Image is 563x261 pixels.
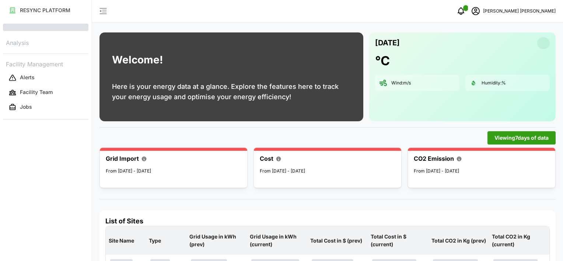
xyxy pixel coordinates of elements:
button: Jobs [3,101,88,114]
h4: List of Sites [105,216,550,226]
button: Facility Team [3,86,88,99]
p: Grid Usage in kWh (current) [248,227,306,254]
button: Alerts [3,71,88,84]
span: Viewing 7 days of data [494,132,549,144]
p: From [DATE] - [DATE] [106,168,241,175]
p: [DATE] [375,37,400,49]
p: Humidity: % [482,80,506,86]
p: Total Cost in $ (current) [369,227,427,254]
p: Cost [260,154,273,163]
p: Total CO2 in Kg (current) [490,227,548,254]
p: RESYNC PLATFORM [20,7,70,14]
p: Jobs [20,103,32,111]
a: Facility Team [3,85,88,100]
button: notifications [454,4,468,18]
p: Here is your energy data at a glance. Explore the features here to track your energy usage and op... [112,81,351,102]
p: Site Name [107,231,144,250]
p: Facility Team [20,88,53,96]
p: Alerts [20,74,35,81]
button: RESYNC PLATFORM [3,4,88,17]
p: Total Cost in $ (prev) [309,231,366,250]
p: Facility Management [3,58,88,69]
a: Alerts [3,70,88,85]
p: CO2 Emission [414,154,454,163]
p: Total CO2 in Kg (prev) [430,231,487,250]
a: Jobs [3,100,88,115]
a: RESYNC PLATFORM [3,3,88,18]
p: Type [147,231,185,250]
p: From [DATE] - [DATE] [414,168,549,175]
button: Viewing7days of data [487,131,556,145]
p: From [DATE] - [DATE] [260,168,395,175]
p: Grid Usage in kWh (prev) [188,227,245,254]
p: [PERSON_NAME] [PERSON_NAME] [483,8,556,15]
button: schedule [468,4,483,18]
p: Analysis [3,37,88,48]
h1: Welcome! [112,52,163,68]
p: Grid Import [106,154,139,163]
p: Wind: m/s [391,80,411,86]
h1: °C [375,53,390,69]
